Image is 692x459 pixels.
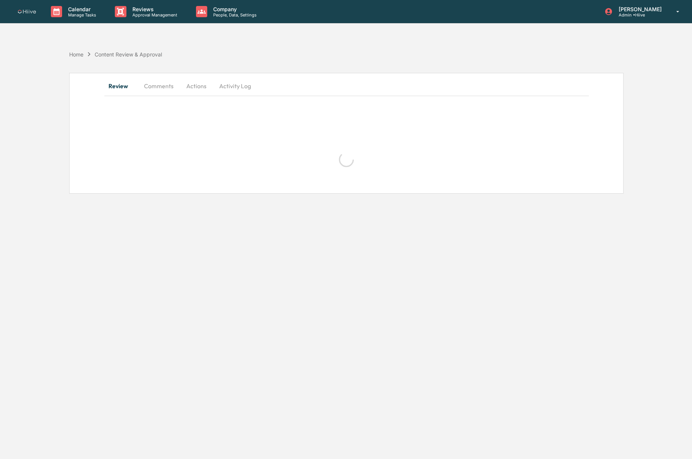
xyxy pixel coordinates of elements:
[104,77,589,95] div: secondary tabs example
[207,12,260,18] p: People, Data, Settings
[613,6,665,12] p: [PERSON_NAME]
[213,77,257,95] button: Activity Log
[62,12,100,18] p: Manage Tasks
[69,51,83,58] div: Home
[180,77,213,95] button: Actions
[95,51,162,58] div: Content Review & Approval
[613,12,665,18] p: Admin • Hiive
[18,10,36,14] img: logo
[207,6,260,12] p: Company
[126,6,181,12] p: Reviews
[126,12,181,18] p: Approval Management
[62,6,100,12] p: Calendar
[104,77,138,95] button: Review
[138,77,180,95] button: Comments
